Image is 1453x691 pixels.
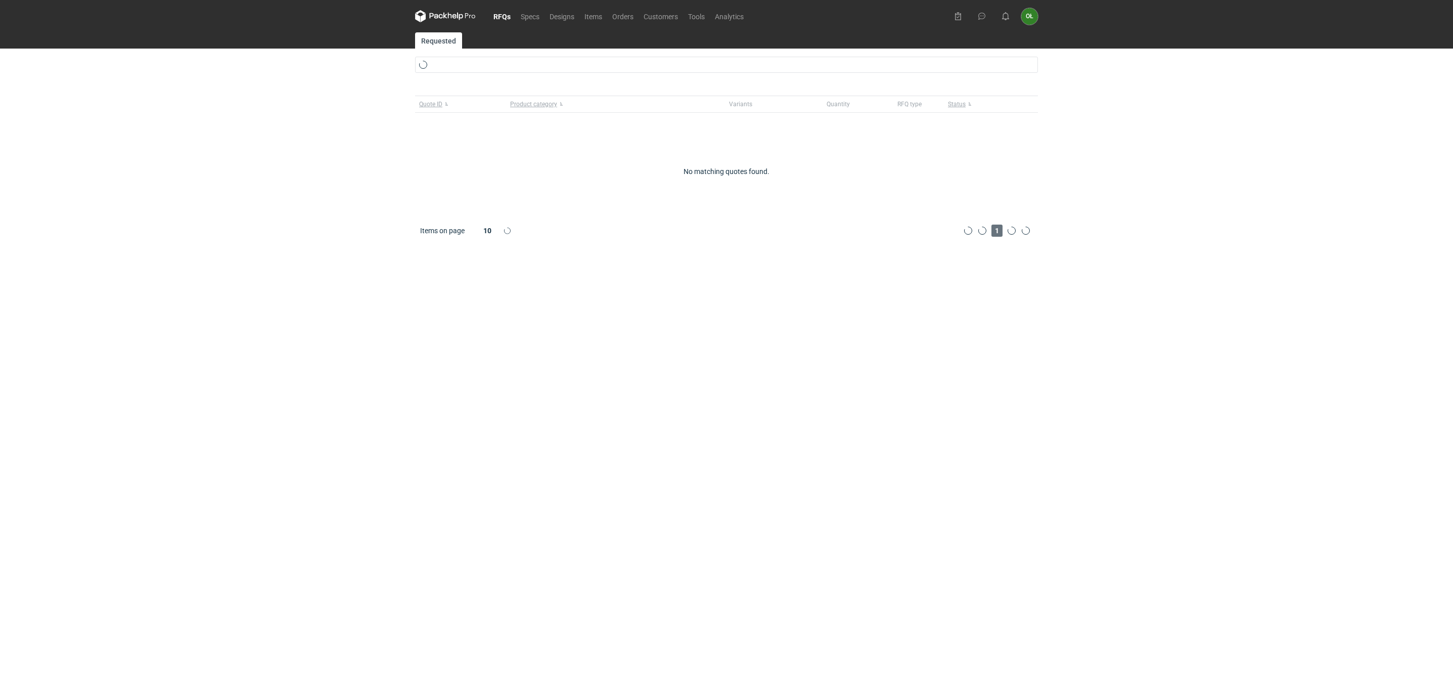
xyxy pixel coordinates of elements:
[1021,8,1038,25] button: OŁ
[607,10,639,22] a: Orders
[544,10,579,22] a: Designs
[683,10,710,22] a: Tools
[488,10,516,22] a: RFQs
[415,32,462,49] a: Requested
[639,10,683,22] a: Customers
[471,224,504,238] div: 10
[1021,8,1038,25] div: Olga Łopatowicz
[710,10,749,22] a: Analytics
[991,225,1003,237] span: 1
[516,10,544,22] a: Specs
[415,10,476,22] svg: Packhelp Pro
[579,10,607,22] a: Items
[415,166,1038,177] div: No matching quotes found.
[420,226,465,236] span: Items on page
